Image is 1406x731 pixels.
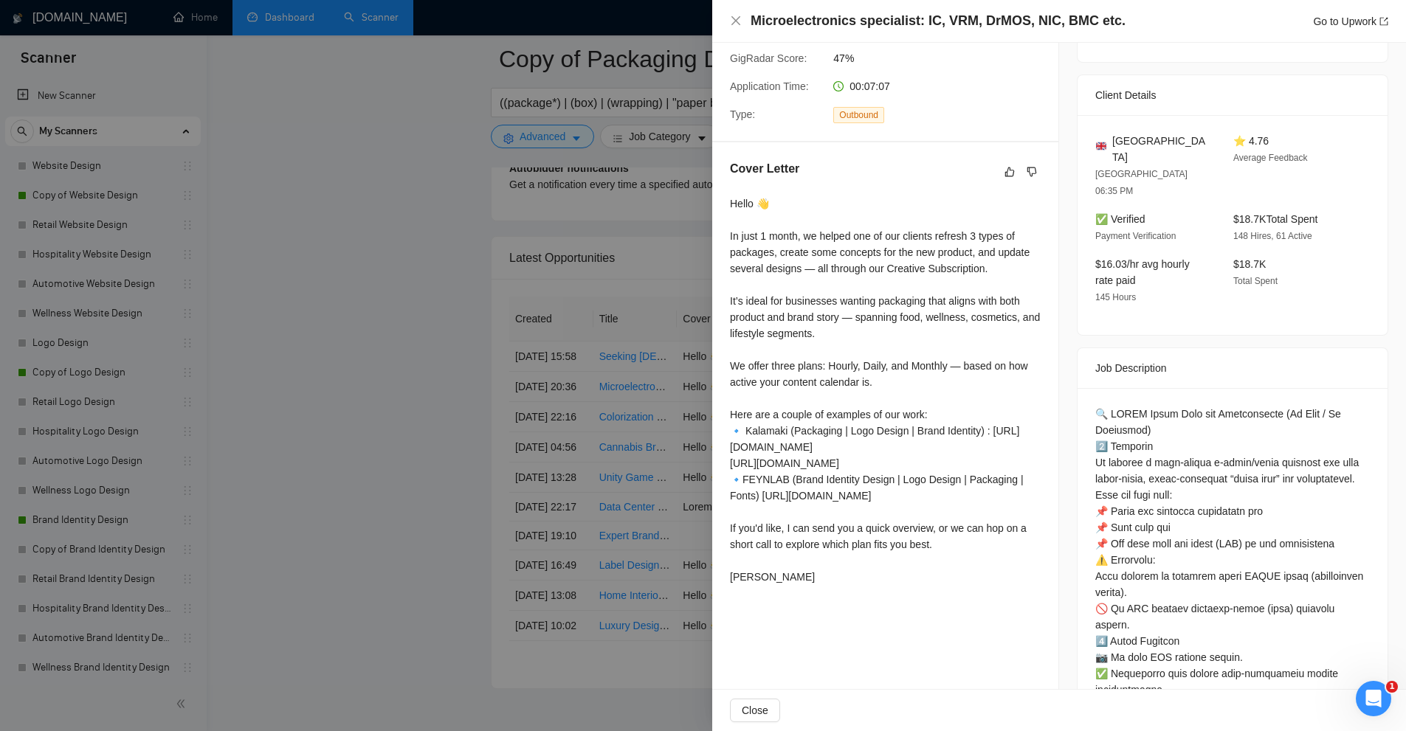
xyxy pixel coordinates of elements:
[1095,258,1190,286] span: $16.03/hr avg hourly rate paid
[1095,292,1136,302] span: 145 Hours
[1233,135,1269,147] span: ⭐ 4.76
[1095,231,1176,241] span: Payment Verification
[850,80,890,92] span: 00:07:07
[751,12,1126,30] h4: Microelectronics specialist: IC, VRM, DrMOS, NIC, BMC etc.
[1356,681,1391,716] iframe: Intercom live chat
[730,52,807,64] span: GigRadar Score:
[1313,15,1388,27] a: Go to Upworkexport
[1023,163,1041,181] button: dislike
[1233,258,1266,270] span: $18.7K
[730,699,780,722] button: Close
[1233,231,1312,241] span: 148 Hires, 61 Active
[1379,17,1388,26] span: export
[1001,163,1019,181] button: like
[1096,141,1106,151] img: 🇬🇧
[730,80,809,92] span: Application Time:
[730,160,799,178] h5: Cover Letter
[1112,133,1210,165] span: [GEOGRAPHIC_DATA]
[833,107,884,123] span: Outbound
[833,81,844,91] span: clock-circle
[730,108,755,120] span: Type:
[742,702,768,718] span: Close
[1233,213,1317,225] span: $18.7K Total Spent
[1386,681,1398,693] span: 1
[1233,276,1278,286] span: Total Spent
[730,15,742,27] span: close
[730,15,742,27] button: Close
[833,50,1055,66] span: 47%
[1027,166,1037,178] span: dislike
[1004,166,1015,178] span: like
[1095,348,1370,388] div: Job Description
[1095,75,1370,115] div: Client Details
[1233,153,1308,163] span: Average Feedback
[1095,213,1145,225] span: ✅ Verified
[1095,169,1188,196] span: [GEOGRAPHIC_DATA] 06:35 PM
[730,195,1041,585] div: Hello 👋 In just 1 month, we helped one of our clients refresh 3 types of packages, create some co...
